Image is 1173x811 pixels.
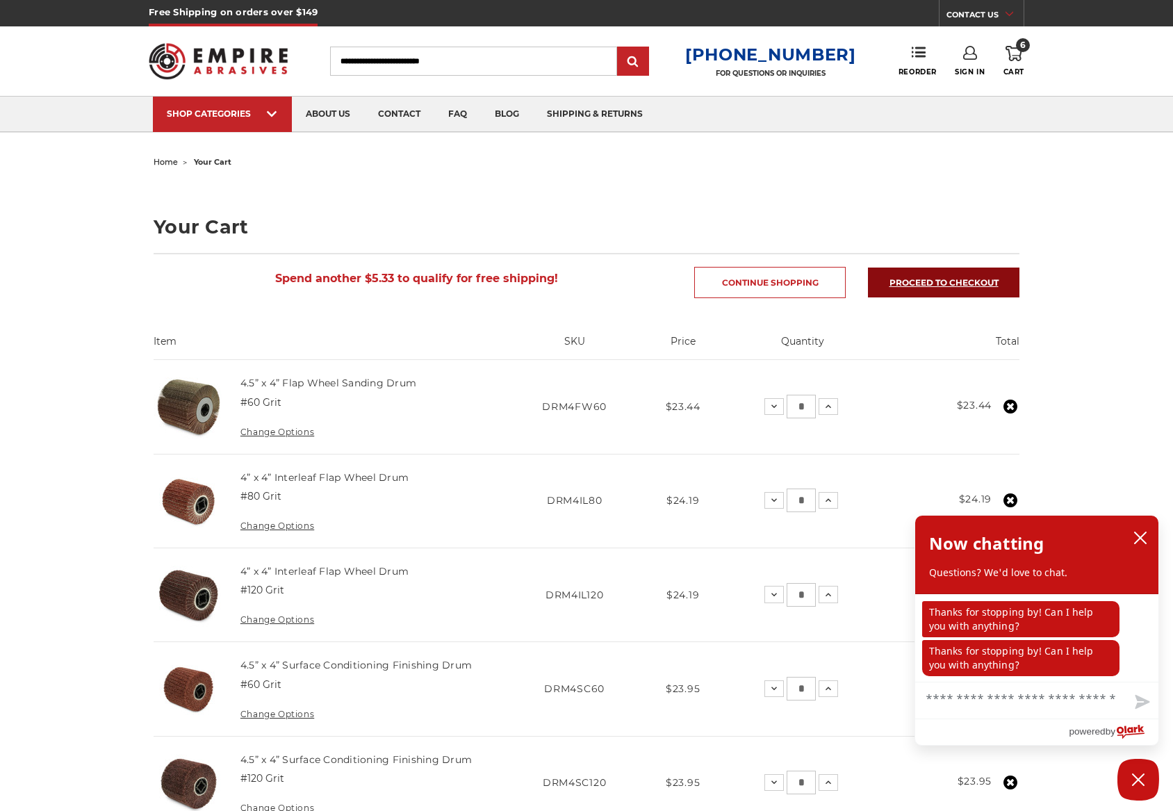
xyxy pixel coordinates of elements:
[787,489,816,512] input: 4” x 4” Interleaf Flap Wheel Drum Quantity:
[929,530,1044,557] h2: Now chatting
[1129,527,1151,548] button: close chatbox
[154,466,223,536] img: 4” x 4” Interleaf Flap Wheel Drum
[1003,46,1024,76] a: 6 Cart
[1003,67,1024,76] span: Cart
[1106,723,1115,740] span: by
[694,267,846,298] a: Continue Shopping
[546,589,603,601] span: DRM4IL120
[666,400,700,413] span: $23.44
[240,678,281,692] dd: #60 Grit
[915,594,1158,682] div: chat
[884,334,1019,359] th: Total
[955,67,985,76] span: Sign In
[685,69,856,78] p: FOR QUESTIONS OR INQUIRIES
[240,521,314,531] a: Change Options
[646,334,721,359] th: Price
[154,334,504,359] th: Item
[167,108,278,119] div: SHOP CATEGORIES
[544,682,605,695] span: DRM4SC60
[787,395,816,418] input: 4.5” x 4” Flap Wheel Sanding Drum Quantity:
[787,771,816,794] input: 4.5” x 4” Surface Conditioning Finishing Drum Quantity:
[154,560,223,630] img: 4” x 4” Interleaf Flap Wheel Drum
[787,583,816,607] input: 4” x 4” Interleaf Flap Wheel Drum Quantity:
[542,400,607,413] span: DRM4FW60
[240,565,409,577] a: 4” x 4” Interleaf Flap Wheel Drum
[240,489,281,504] dd: #80 Grit
[504,334,646,359] th: SKU
[154,157,178,167] a: home
[666,589,699,601] span: $24.19
[959,493,992,505] strong: $24.19
[543,776,606,789] span: DRM4SC120
[154,654,223,723] img: 4.5” x 4” Surface Conditioning Finishing Drum
[946,7,1024,26] a: CONTACT US
[240,471,409,484] a: 4” x 4” Interleaf Flap Wheel Drum
[1124,687,1158,719] button: Send message
[364,97,434,132] a: contact
[154,372,223,441] img: 4.5 inch x 4 inch flap wheel sanding drum
[240,753,472,766] a: 4.5” x 4” Surface Conditioning Finishing Drum
[957,399,992,411] strong: $23.44
[1069,719,1158,745] a: Powered by Olark
[666,776,700,789] span: $23.95
[1016,38,1030,52] span: 6
[899,67,937,76] span: Reorder
[721,334,884,359] th: Quantity
[434,97,481,132] a: faq
[787,677,816,701] input: 4.5” x 4” Surface Conditioning Finishing Drum Quantity:
[685,44,856,65] a: [PHONE_NUMBER]
[1117,759,1159,801] button: Close Chatbox
[240,395,281,410] dd: #60 Grit
[547,494,602,507] span: DRM4IL80
[958,775,992,787] strong: $23.95
[1069,723,1105,740] span: powered
[240,771,284,786] dd: #120 Grit
[481,97,533,132] a: blog
[922,601,1119,637] p: Thanks for stopping by! Can I help you with anything?
[619,48,647,76] input: Submit
[240,427,314,437] a: Change Options
[240,583,284,598] dd: #120 Grit
[275,272,558,285] span: Spend another $5.33 to qualify for free shipping!
[292,97,364,132] a: about us
[533,97,657,132] a: shipping & returns
[154,218,1019,236] h1: Your Cart
[240,709,314,719] a: Change Options
[149,34,288,88] img: Empire Abrasives
[240,659,472,671] a: 4.5” x 4” Surface Conditioning Finishing Drum
[666,682,700,695] span: $23.95
[914,515,1159,746] div: olark chatbox
[240,377,416,389] a: 4.5” x 4” Flap Wheel Sanding Drum
[929,566,1145,580] p: Questions? We'd love to chat.
[868,268,1019,297] a: Proceed to checkout
[240,614,314,625] a: Change Options
[899,46,937,76] a: Reorder
[194,157,231,167] span: your cart
[922,640,1119,676] p: Thanks for stopping by! Can I help you with anything?
[666,494,699,507] span: $24.19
